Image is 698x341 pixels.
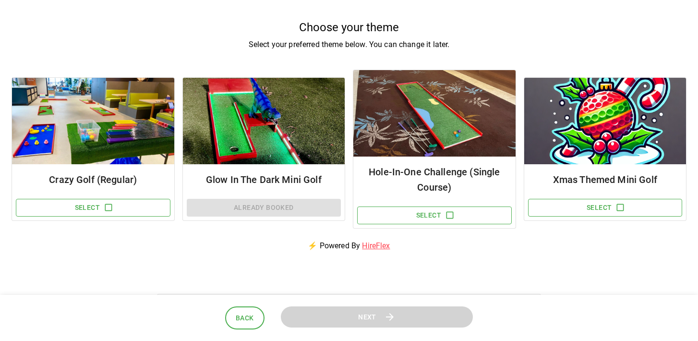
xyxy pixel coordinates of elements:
h6: Hole-In-One Challenge (Single Course) [361,164,508,195]
p: Select your preferred theme below. You can change it later. [12,39,686,50]
span: Back [236,312,254,324]
a: HireFlex [362,241,390,250]
button: Select [16,199,170,217]
img: Package [12,78,174,164]
h6: Xmas Themed Mini Golf [532,172,679,187]
p: ⚡ Powered By [296,229,401,263]
button: Back [225,306,265,330]
button: Next [281,306,473,328]
img: Package [524,78,686,164]
h6: Glow In The Dark Mini Golf [191,172,337,187]
h5: Choose your theme [12,20,686,35]
img: Package [353,70,516,157]
button: Select [528,199,683,217]
h6: Crazy Golf (Regular) [20,172,167,187]
span: Next [358,311,376,323]
img: Package [183,78,345,164]
button: Select [357,207,512,224]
